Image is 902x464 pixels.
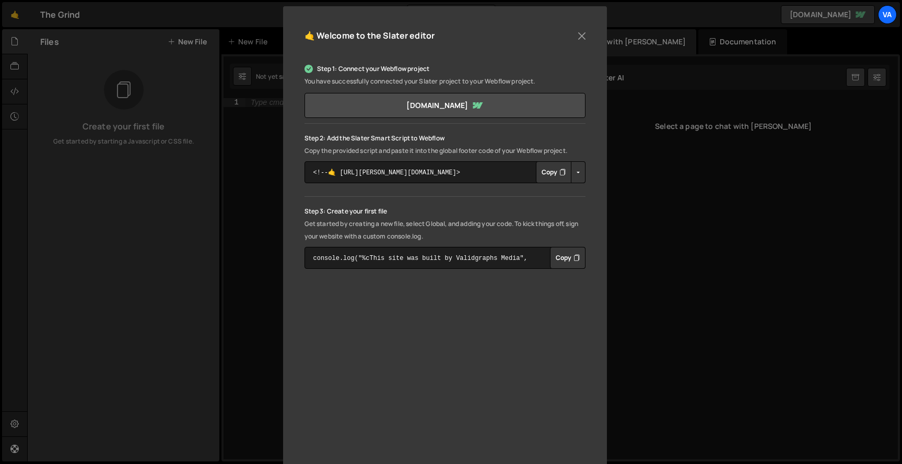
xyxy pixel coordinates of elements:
[550,247,585,269] div: Button group with nested dropdown
[304,145,585,157] p: Copy the provided script and paste it into the global footer code of your Webflow project.
[536,161,585,183] div: Button group with nested dropdown
[550,247,585,269] button: Copy
[304,161,585,183] textarea: <!--🤙 [URL][PERSON_NAME][DOMAIN_NAME]> <script>document.addEventListener("DOMContentLoaded", func...
[304,247,585,269] textarea: console.log("%cThis site was built by Validgraphs Media", "background:blue;color:#fff;padding: 8p...
[304,75,585,88] p: You have successfully connected your Slater project to your Webflow project.
[878,5,897,24] a: Va
[304,292,585,450] iframe: YouTube video player
[304,205,585,218] p: Step 3: Create your first file
[304,63,585,75] p: Step 1: Connect your Webflow project
[304,132,585,145] p: Step 2: Add the Slater Smart Script to Webflow
[304,93,585,118] a: [DOMAIN_NAME]
[304,28,435,44] h5: 🤙 Welcome to the Slater editor
[574,28,590,44] button: Close
[304,218,585,243] p: Get started by creating a new file, select Global, and adding your code. To kick things off, sign...
[536,161,571,183] button: Copy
